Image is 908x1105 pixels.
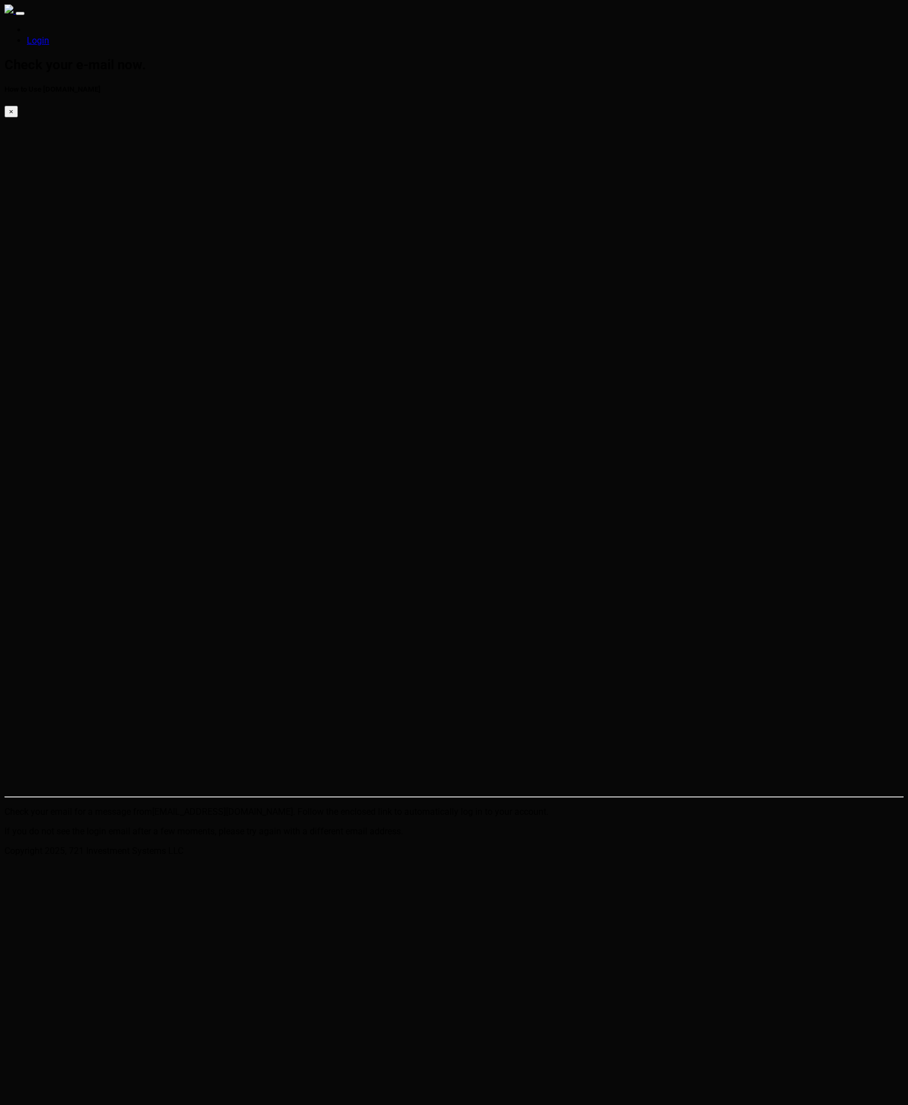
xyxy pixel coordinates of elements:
p: If you do not see the login email after a few moments, please try again with a different email ad... [4,826,904,837]
button: × [4,106,18,117]
a: Login [27,35,49,46]
h5: How to Use [DOMAIN_NAME] [4,85,904,93]
p: Check your email for a message from . Follow the enclosed link to automatically log in to your ac... [4,806,904,817]
div: Copyright 2025, 721 Investment Systems LLC [4,846,904,856]
img: sparktrade.png [4,4,13,13]
button: Toggle navigation [16,12,25,15]
iframe: Album Cover for Website without music Widescreen version.mp4 [4,117,904,792]
text: [EMAIL_ADDRESS][DOMAIN_NAME] [152,806,293,817]
h2: Check your e-mail now. [4,57,904,73]
span: × [9,107,13,116]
